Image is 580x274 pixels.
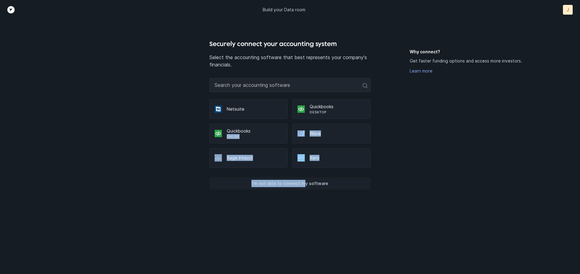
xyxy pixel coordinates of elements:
div: QuickbooksDesktop [292,99,370,119]
p: J [567,7,569,13]
div: Netsuite [209,99,287,119]
p: Wave [310,130,365,137]
div: Wave [292,124,370,143]
p: Desktop [310,110,365,115]
div: QuickbooksOnline [209,124,287,143]
p: Xero [310,155,365,161]
button: J [563,5,573,15]
p: Netsuite [227,106,282,112]
p: Select the accounting software that best represents your company's financials. [209,54,371,68]
a: Learn more [410,68,432,73]
input: Search your accounting software [209,78,371,92]
button: I’m not able to connect my software [209,177,371,190]
div: Xero [292,148,370,168]
p: Online [227,134,282,139]
p: Quickbooks [227,128,282,134]
h4: Securely connect your accounting system [209,39,371,49]
div: Sage Intacct [209,148,287,168]
h5: Why connect? [410,49,532,55]
p: Sage Intacct [227,155,282,161]
p: Quickbooks [310,104,365,110]
p: Build your Data room [263,7,305,13]
p: Get faster funding options and access more investors. [410,57,522,65]
p: I’m not able to connect my software [251,180,328,187]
